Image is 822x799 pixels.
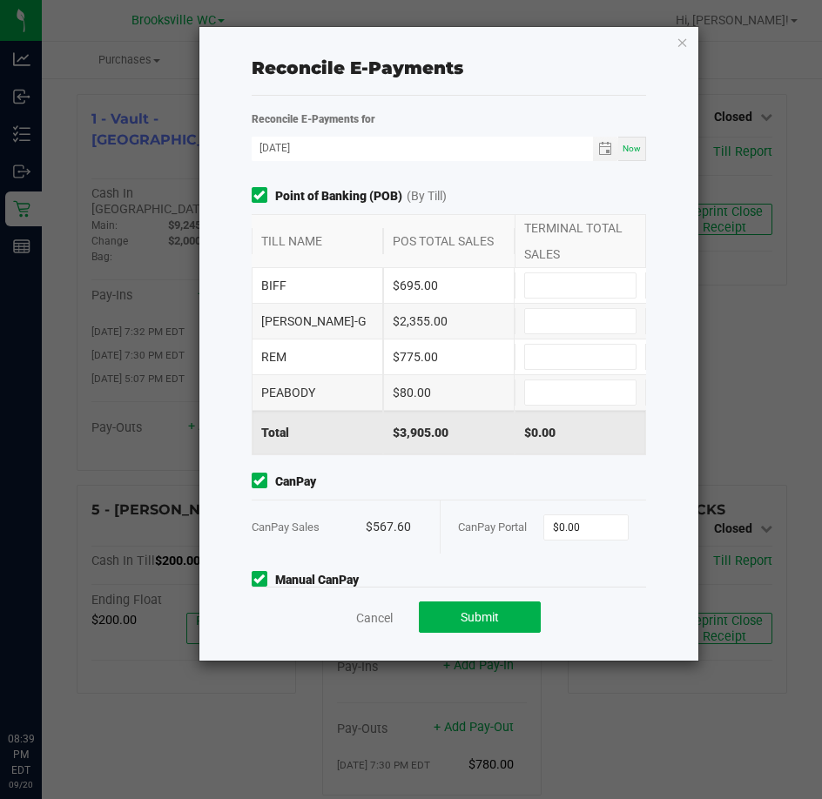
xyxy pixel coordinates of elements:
div: Reconcile E-Payments [252,55,646,81]
strong: Manual CanPay [275,571,359,589]
span: CanPay Portal [458,520,527,534]
span: CanPay Sales [252,520,320,534]
div: REM [252,339,383,374]
strong: Reconcile E-Payments for [252,113,375,125]
div: [PERSON_NAME]-G [252,304,383,339]
a: Cancel [356,609,393,627]
div: BIFF [252,268,383,303]
iframe: Resource center [17,660,70,712]
div: $775.00 [383,339,515,374]
form-toggle: Include in reconciliation [252,571,275,589]
span: (By Till) [407,187,447,205]
div: $2,355.00 [383,304,515,339]
div: $80.00 [383,375,515,410]
strong: CanPay [275,473,316,491]
button: Submit [419,601,541,633]
input: Date [252,137,594,158]
div: Total [252,411,383,454]
div: $567.60 [366,500,422,554]
div: $695.00 [383,268,515,303]
div: $0.00 [515,411,646,454]
div: PEABODY [252,375,383,410]
div: POS TOTAL SALES [383,228,515,254]
span: Now [623,144,641,153]
div: TILL NAME [252,228,383,254]
form-toggle: Include in reconciliation [252,473,275,491]
form-toggle: Include in reconciliation [252,187,275,205]
div: TERMINAL TOTAL SALES [515,215,646,267]
span: Submit [461,610,499,624]
span: Toggle calendar [593,137,618,161]
div: $3,905.00 [383,411,515,454]
strong: Point of Banking (POB) [275,187,402,205]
